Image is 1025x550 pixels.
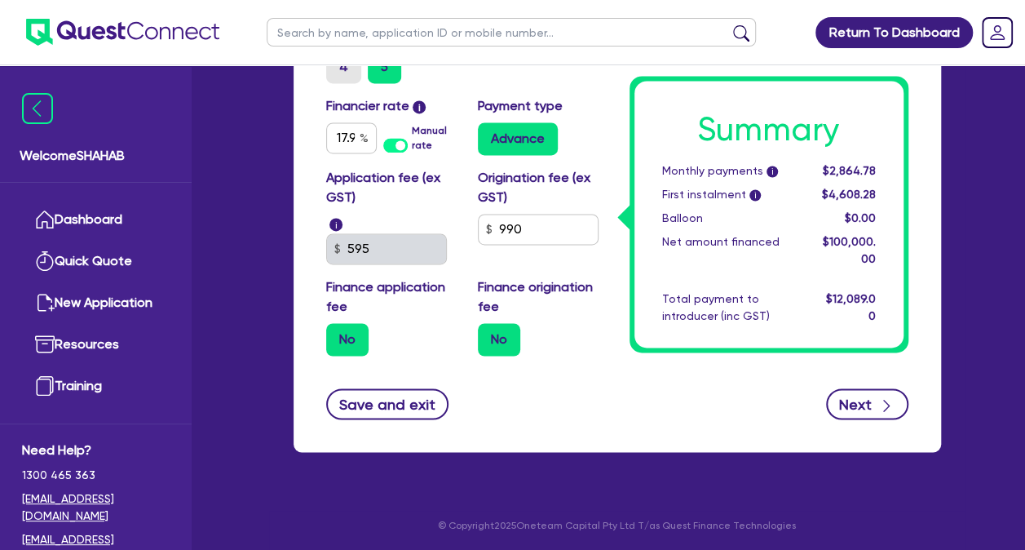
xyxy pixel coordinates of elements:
[822,235,875,265] span: $100,000.00
[20,146,172,166] span: Welcome SHAHAB
[326,96,426,116] label: Financier rate
[267,18,756,47] input: Search by name, application ID or mobile number...
[650,291,809,325] div: Total payment to introducer (inc GST)
[35,376,55,396] img: training
[650,210,809,227] div: Balloon
[825,292,875,322] span: $12,089.00
[412,123,453,153] label: Manual rate
[478,168,605,207] label: Origination fee (ex GST)
[826,388,908,419] button: Next
[749,189,761,201] span: i
[329,218,342,231] span: i
[650,162,809,180] div: Monthly payments
[35,251,55,271] img: quick-quote
[22,467,170,484] span: 1300 465 363
[976,11,1018,54] a: Dropdown toggle
[35,293,55,313] img: new-application
[22,93,53,124] img: icon-menu-close
[767,166,778,177] span: i
[22,490,170,525] a: [EMAIL_ADDRESS][DOMAIN_NAME]
[22,199,170,241] a: Dashboard
[326,51,361,83] label: 4
[282,517,952,532] p: © Copyright 2025 Oneteam Capital Pty Ltd T/as Quest Finance Technologies
[326,323,369,356] label: No
[22,241,170,282] a: Quick Quote
[650,233,809,268] div: Net amount financed
[478,122,558,155] label: Advance
[822,164,875,177] span: $2,864.78
[22,366,170,407] a: Training
[844,211,875,224] span: $0.00
[478,96,563,116] label: Payment type
[35,335,55,354] img: resources
[22,441,170,460] span: Need Help?
[650,186,809,203] div: First instalment
[815,17,973,48] a: Return To Dashboard
[326,388,449,419] button: Save and exit
[22,324,170,366] a: Resources
[478,277,605,317] label: Finance origination fee
[22,282,170,324] a: New Application
[413,100,426,113] span: i
[368,51,401,83] label: 5
[478,323,520,356] label: No
[326,277,453,317] label: Finance application fee
[662,110,876,149] h1: Summary
[26,19,219,46] img: quest-connect-logo-blue
[326,168,453,207] label: Application fee (ex GST)
[821,188,875,201] span: $4,608.28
